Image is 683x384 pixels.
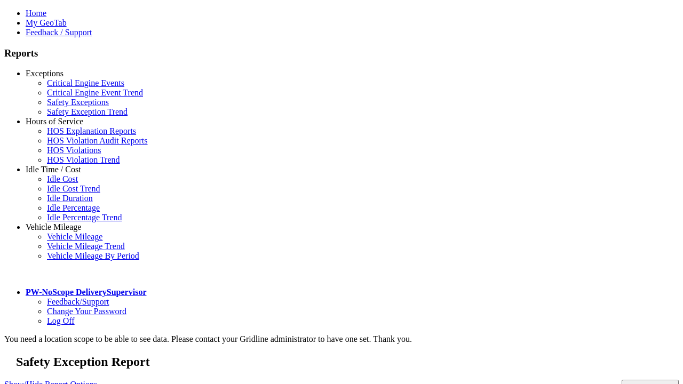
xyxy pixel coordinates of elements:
[47,232,102,241] a: Vehicle Mileage
[26,18,67,27] a: My GeoTab
[47,126,136,135] a: HOS Explanation Reports
[47,155,120,164] a: HOS Violation Trend
[47,251,139,260] a: Vehicle Mileage By Period
[47,98,109,107] a: Safety Exceptions
[26,165,81,174] a: Idle Time / Cost
[47,88,143,97] a: Critical Engine Event Trend
[47,107,128,116] a: Safety Exception Trend
[47,136,148,145] a: HOS Violation Audit Reports
[26,9,46,18] a: Home
[16,355,679,369] h2: Safety Exception Report
[47,297,109,306] a: Feedback/Support
[47,184,100,193] a: Idle Cost Trend
[47,194,93,203] a: Idle Duration
[26,222,81,231] a: Vehicle Mileage
[26,117,83,126] a: Hours of Service
[47,213,122,222] a: Idle Percentage Trend
[47,78,124,87] a: Critical Engine Events
[26,69,63,78] a: Exceptions
[47,307,126,316] a: Change Your Password
[47,174,78,183] a: Idle Cost
[4,47,679,59] h3: Reports
[26,287,146,297] a: PW-NoScope DeliverySupervisor
[26,28,92,37] a: Feedback / Support
[47,203,100,212] a: Idle Percentage
[4,334,679,344] div: You need a location scope to be able to see data. Please contact your Gridline administrator to h...
[47,316,75,325] a: Log Off
[47,242,125,251] a: Vehicle Mileage Trend
[47,146,101,155] a: HOS Violations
